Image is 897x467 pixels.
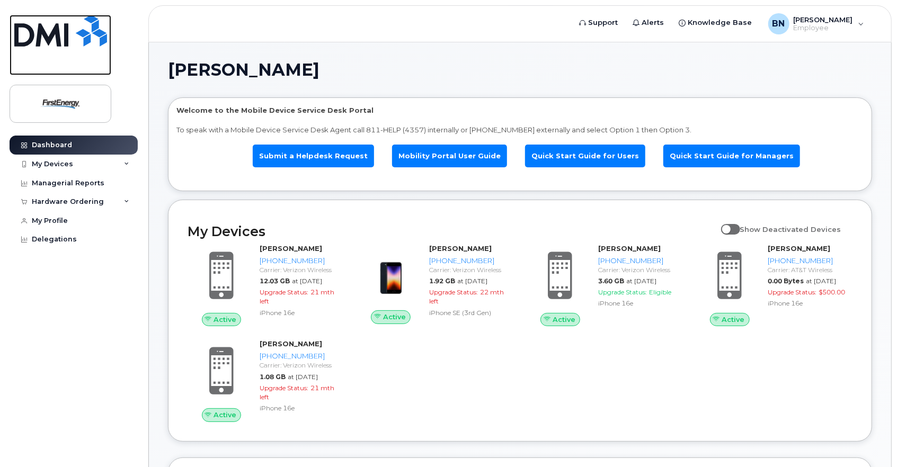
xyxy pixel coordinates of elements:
[260,403,340,412] div: iPhone 16e
[599,299,679,308] div: iPhone 16e
[722,315,745,325] span: Active
[288,373,318,381] span: at [DATE]
[383,312,406,322] span: Active
[260,256,340,266] div: [PHONE_NUMBER]
[429,265,510,274] div: Carrier: Verizon Wireless
[599,288,647,296] span: Upgrade Status:
[260,351,340,361] div: [PHONE_NUMBER]
[292,277,322,285] span: at [DATE]
[768,277,804,285] span: 0.00 Bytes
[599,277,625,285] span: 3.60 GB
[851,421,889,459] iframe: Messenger Launcher
[768,299,848,308] div: iPhone 16e
[188,244,344,326] a: Active[PERSON_NAME][PHONE_NUMBER]Carrier: Verizon Wireless12.03 GBat [DATE]Upgrade Status:21 mth ...
[819,288,845,296] span: $500.00
[176,125,864,135] p: To speak with a Mobile Device Service Desk Agent call 811-HELP (4357) internally or [PHONE_NUMBER...
[260,308,340,317] div: iPhone 16e
[740,225,841,233] span: Show Deactivated Devices
[260,265,340,274] div: Carrier: Verizon Wireless
[663,145,800,167] a: Quick Start Guide for Managers
[599,265,679,274] div: Carrier: Verizon Wireless
[599,256,679,266] div: [PHONE_NUMBER]
[768,256,848,266] div: [PHONE_NUMBER]
[429,256,510,266] div: [PHONE_NUMBER]
[357,244,514,324] a: Active[PERSON_NAME][PHONE_NUMBER]Carrier: Verizon Wireless1.92 GBat [DATE]Upgrade Status:22 mth l...
[721,219,730,228] input: Show Deactivated Devices
[768,265,848,274] div: Carrier: AT&T Wireless
[260,339,322,348] strong: [PERSON_NAME]
[188,223,716,239] h2: My Devices
[260,384,308,392] span: Upgrade Status:
[599,244,661,253] strong: [PERSON_NAME]
[176,105,864,115] p: Welcome to the Mobile Device Service Desk Portal
[627,277,657,285] span: at [DATE]
[429,288,504,305] span: 22 mth left
[650,288,672,296] span: Eligible
[260,244,322,253] strong: [PERSON_NAME]
[366,249,416,300] img: image20231002-3703462-1angbar.jpeg
[260,361,340,370] div: Carrier: Verizon Wireless
[429,288,478,296] span: Upgrade Status:
[260,373,286,381] span: 1.08 GB
[525,145,645,167] a: Quick Start Guide for Users
[429,277,455,285] span: 1.92 GB
[768,244,830,253] strong: [PERSON_NAME]
[768,288,816,296] span: Upgrade Status:
[806,277,836,285] span: at [DATE]
[696,244,852,326] a: Active[PERSON_NAME][PHONE_NUMBER]Carrier: AT&T Wireless0.00 Bytesat [DATE]Upgrade Status:$500.00i...
[214,315,236,325] span: Active
[253,145,374,167] a: Submit a Helpdesk Request
[214,410,236,420] span: Active
[553,315,575,325] span: Active
[260,288,334,305] span: 21 mth left
[188,339,344,421] a: Active[PERSON_NAME][PHONE_NUMBER]Carrier: Verizon Wireless1.08 GBat [DATE]Upgrade Status:21 mth l...
[527,244,683,326] a: Active[PERSON_NAME][PHONE_NUMBER]Carrier: Verizon Wireless3.60 GBat [DATE]Upgrade Status:Eligible...
[260,384,334,401] span: 21 mth left
[260,288,308,296] span: Upgrade Status:
[457,277,487,285] span: at [DATE]
[429,308,510,317] div: iPhone SE (3rd Gen)
[392,145,507,167] a: Mobility Portal User Guide
[429,244,492,253] strong: [PERSON_NAME]
[168,62,319,78] span: [PERSON_NAME]
[260,277,290,285] span: 12.03 GB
